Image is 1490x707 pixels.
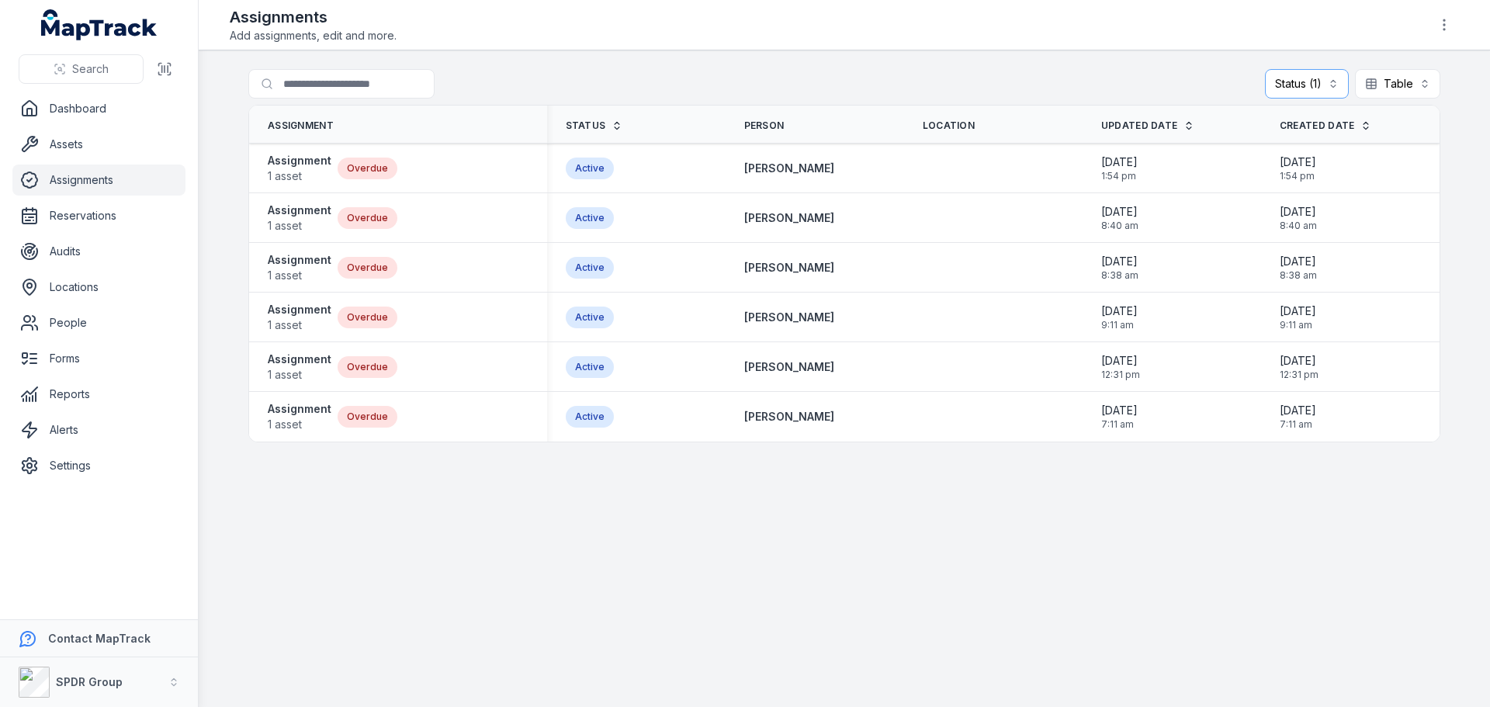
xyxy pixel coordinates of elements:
[744,310,834,325] a: [PERSON_NAME]
[268,153,331,168] strong: Assignment
[338,158,397,179] div: Overdue
[1280,403,1316,418] span: [DATE]
[12,200,185,231] a: Reservations
[1265,69,1349,99] button: Status (1)
[12,93,185,124] a: Dashboard
[1101,369,1140,381] span: 12:31 pm
[1280,204,1317,232] time: 29/05/2025, 8:40:46 am
[923,120,975,132] span: Location
[566,120,623,132] a: Status
[12,165,185,196] a: Assignments
[1280,403,1316,431] time: 25/02/2025, 7:11:01 am
[268,252,331,283] a: Assignment1 asset
[338,207,397,229] div: Overdue
[1101,154,1138,182] time: 01/07/2025, 1:54:33 pm
[1280,303,1316,331] time: 08/04/2025, 9:11:13 am
[338,406,397,428] div: Overdue
[566,120,606,132] span: Status
[268,203,331,218] strong: Assignment
[1280,254,1317,282] time: 29/05/2025, 8:38:43 am
[1280,369,1318,381] span: 12:31 pm
[1101,353,1140,381] time: 27/02/2025, 12:31:53 pm
[1101,120,1178,132] span: Updated Date
[1280,269,1317,282] span: 8:38 am
[1280,154,1316,170] span: [DATE]
[268,401,331,417] strong: Assignment
[1101,353,1140,369] span: [DATE]
[566,307,614,328] div: Active
[1280,120,1372,132] a: Created Date
[1101,170,1138,182] span: 1:54 pm
[566,158,614,179] div: Active
[1101,220,1138,232] span: 8:40 am
[48,632,151,645] strong: Contact MapTrack
[230,28,397,43] span: Add assignments, edit and more.
[1280,353,1318,381] time: 27/02/2025, 12:31:53 pm
[268,367,331,383] span: 1 asset
[566,356,614,378] div: Active
[268,302,331,317] strong: Assignment
[1101,303,1138,331] time: 08/04/2025, 9:11:13 am
[566,207,614,229] div: Active
[268,302,331,333] a: Assignment1 asset
[268,252,331,268] strong: Assignment
[268,417,331,432] span: 1 asset
[1101,204,1138,220] span: [DATE]
[12,272,185,303] a: Locations
[338,257,397,279] div: Overdue
[744,359,834,375] a: [PERSON_NAME]
[1101,319,1138,331] span: 9:11 am
[1280,353,1318,369] span: [DATE]
[1101,403,1138,431] time: 25/02/2025, 7:11:01 am
[12,343,185,374] a: Forms
[268,168,331,184] span: 1 asset
[1280,170,1316,182] span: 1:54 pm
[744,409,834,425] a: [PERSON_NAME]
[268,203,331,234] a: Assignment1 asset
[268,120,334,132] span: Assignment
[338,356,397,378] div: Overdue
[12,450,185,481] a: Settings
[12,236,185,267] a: Audits
[12,129,185,160] a: Assets
[1280,418,1316,431] span: 7:11 am
[1101,254,1138,282] time: 29/05/2025, 8:38:43 am
[1101,403,1138,418] span: [DATE]
[12,379,185,410] a: Reports
[1280,303,1316,319] span: [DATE]
[268,153,331,184] a: Assignment1 asset
[744,210,834,226] a: [PERSON_NAME]
[744,161,834,176] a: [PERSON_NAME]
[1280,154,1316,182] time: 01/07/2025, 1:54:33 pm
[744,120,785,132] span: Person
[56,675,123,688] strong: SPDR Group
[1355,69,1440,99] button: Table
[41,9,158,40] a: MapTrack
[1280,220,1317,232] span: 8:40 am
[268,317,331,333] span: 1 asset
[268,352,331,367] strong: Assignment
[268,401,331,432] a: Assignment1 asset
[1101,418,1138,431] span: 7:11 am
[268,268,331,283] span: 1 asset
[72,61,109,77] span: Search
[566,406,614,428] div: Active
[744,260,834,276] a: [PERSON_NAME]
[1101,254,1138,269] span: [DATE]
[1101,154,1138,170] span: [DATE]
[1101,269,1138,282] span: 8:38 am
[338,307,397,328] div: Overdue
[268,218,331,234] span: 1 asset
[230,6,397,28] h2: Assignments
[268,352,331,383] a: Assignment1 asset
[12,307,185,338] a: People
[1280,254,1317,269] span: [DATE]
[566,257,614,279] div: Active
[12,414,185,445] a: Alerts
